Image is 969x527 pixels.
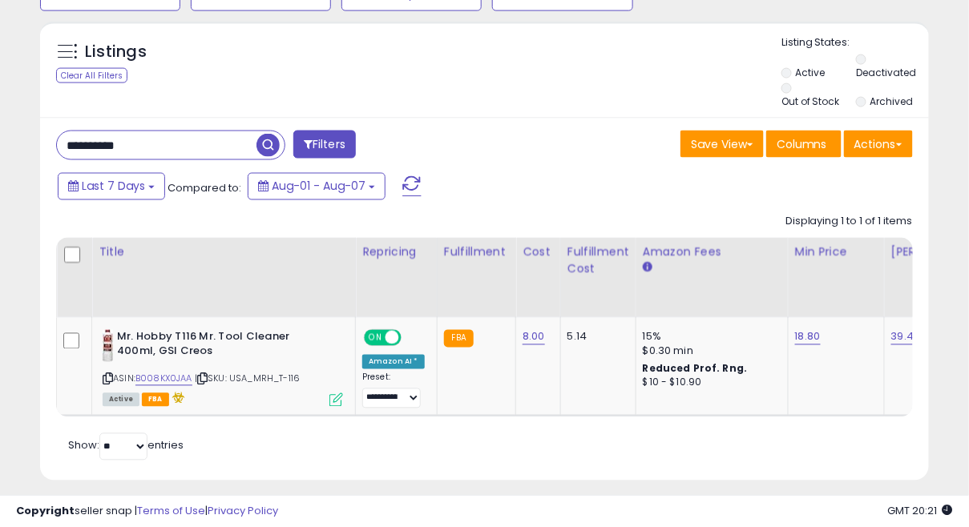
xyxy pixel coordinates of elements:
[781,95,840,108] label: Out of Stock
[523,329,545,345] a: 8.00
[643,244,781,261] div: Amazon Fees
[795,244,878,261] div: Min Price
[168,180,241,195] span: Compared to:
[444,330,474,348] small: FBA
[362,372,425,408] div: Preset:
[56,68,127,83] div: Clear All Filters
[103,330,113,362] img: 410bMi9OpGL._SL40_.jpg
[399,331,425,344] span: OFF
[643,330,776,344] div: 15%
[567,244,629,278] div: Fulfillment Cost
[362,355,425,369] div: Amazon AI *
[888,503,953,518] span: 2025-08-15 20:21 GMT
[643,362,748,376] b: Reduced Prof. Rng.
[103,393,139,407] span: All listings currently available for purchase on Amazon
[444,244,509,261] div: Fulfillment
[795,329,821,345] a: 18.80
[68,438,184,453] span: Show: entries
[844,131,913,158] button: Actions
[870,95,914,108] label: Archived
[680,131,764,158] button: Save View
[766,131,842,158] button: Columns
[169,392,186,404] i: hazardous material
[643,261,652,276] small: Amazon Fees.
[796,66,826,79] label: Active
[16,503,75,518] strong: Copyright
[117,330,312,364] b: Mr. Hobby T116 Mr. Tool Cleaner 400ml, GSI Creos
[785,215,913,230] div: Displaying 1 to 1 of 1 items
[891,329,921,345] a: 39.46
[195,372,300,385] span: | SKU: USA_MRH_T-116
[272,179,365,195] span: Aug-01 - Aug-07
[142,393,169,407] span: FBA
[208,503,278,518] a: Privacy Policy
[293,131,356,159] button: Filters
[103,330,343,405] div: ASIN:
[99,244,349,261] div: Title
[137,503,205,518] a: Terms of Use
[248,173,386,200] button: Aug-01 - Aug-07
[362,244,430,261] div: Repricing
[85,41,147,63] h5: Listings
[643,344,776,359] div: $0.30 min
[523,244,554,261] div: Cost
[135,372,192,386] a: B008KX0JAA
[781,35,929,50] p: Listing States:
[777,136,827,152] span: Columns
[82,179,145,195] span: Last 7 Days
[365,331,386,344] span: ON
[58,173,165,200] button: Last 7 Days
[567,330,624,344] div: 5.14
[643,376,776,390] div: $10 - $10.90
[16,504,278,519] div: seller snap | |
[856,66,916,79] label: Deactivated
